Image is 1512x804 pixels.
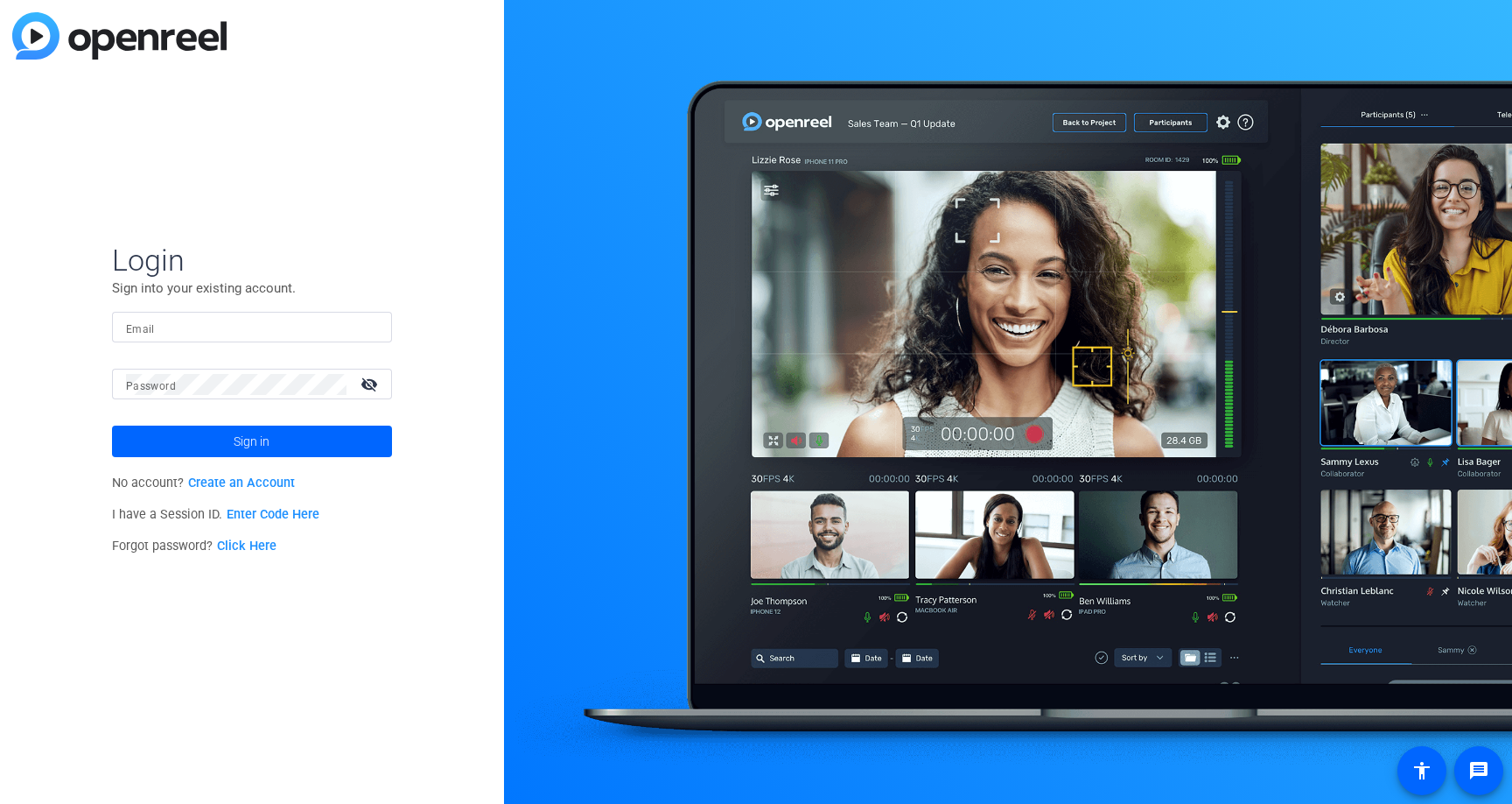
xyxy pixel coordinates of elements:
[112,539,276,554] span: Forgot password?
[217,539,276,554] a: Click Here
[1468,760,1489,781] mat-icon: message
[188,476,295,490] a: Create an Account
[112,242,392,279] span: Login
[234,420,269,463] span: Sign in
[1411,760,1432,781] mat-icon: accessibility
[126,323,155,335] mat-label: Email
[112,507,319,522] span: I have a Session ID.
[112,426,392,457] button: Sign in
[12,12,227,60] img: blue-gradient.svg
[227,507,319,522] a: Enter Code Here
[126,317,378,338] input: Enter Email Address
[112,279,392,298] p: Sign into your existing account.
[126,380,176,392] mat-label: Password
[350,371,392,397] mat-icon: visibility_off
[112,476,295,490] span: No account?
